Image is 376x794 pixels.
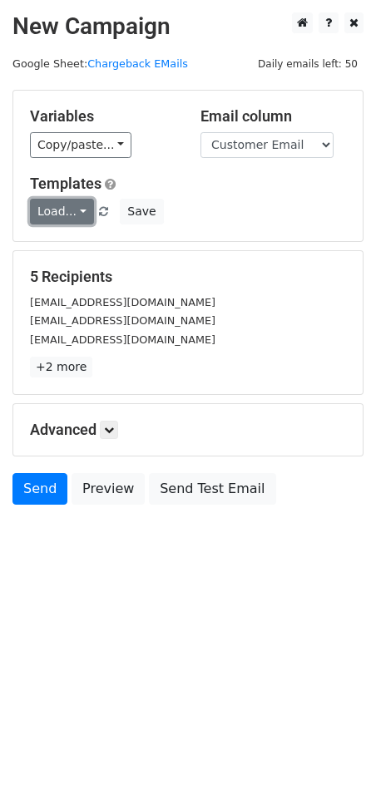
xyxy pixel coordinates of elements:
[252,57,364,70] a: Daily emails left: 50
[30,357,92,377] a: +2 more
[30,421,346,439] h5: Advanced
[30,333,215,346] small: [EMAIL_ADDRESS][DOMAIN_NAME]
[149,473,275,505] a: Send Test Email
[293,714,376,794] iframe: Chat Widget
[200,107,346,126] h5: Email column
[12,12,364,41] h2: New Campaign
[30,132,131,158] a: Copy/paste...
[72,473,145,505] a: Preview
[30,107,176,126] h5: Variables
[30,314,215,327] small: [EMAIL_ADDRESS][DOMAIN_NAME]
[120,199,163,224] button: Save
[30,268,346,286] h5: 5 Recipients
[30,296,215,308] small: [EMAIL_ADDRESS][DOMAIN_NAME]
[30,175,101,192] a: Templates
[12,473,67,505] a: Send
[252,55,364,73] span: Daily emails left: 50
[12,57,188,70] small: Google Sheet:
[30,199,94,224] a: Load...
[87,57,188,70] a: Chargeback EMails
